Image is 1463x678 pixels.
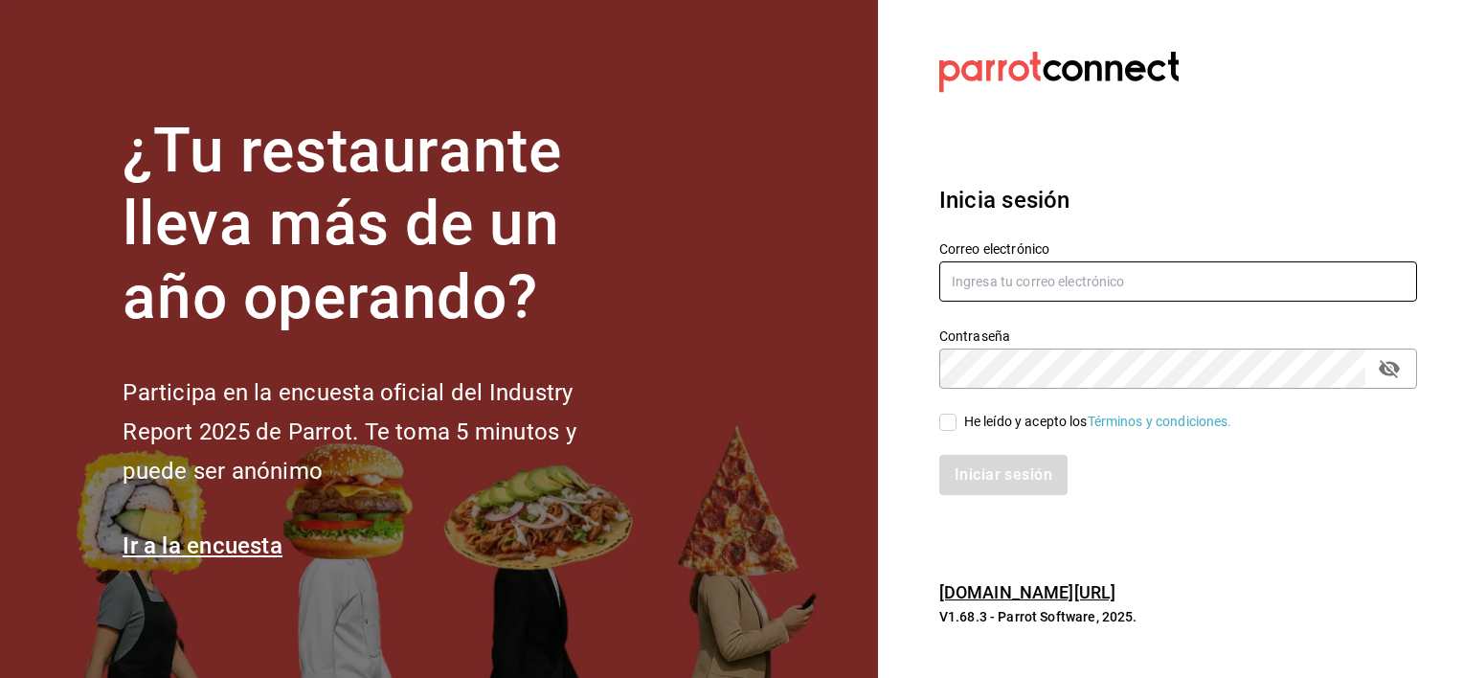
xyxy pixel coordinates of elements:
[939,328,1417,342] label: Contraseña
[964,412,1232,432] div: He leído y acepto los
[939,183,1417,217] h3: Inicia sesión
[939,261,1417,302] input: Ingresa tu correo electrónico
[123,532,282,559] a: Ir a la encuesta
[939,582,1115,602] a: [DOMAIN_NAME][URL]
[939,241,1417,255] label: Correo electrónico
[1373,352,1406,385] button: passwordField
[123,115,640,335] h1: ¿Tu restaurante lleva más de un año operando?
[123,373,640,490] h2: Participa en la encuesta oficial del Industry Report 2025 de Parrot. Te toma 5 minutos y puede se...
[939,607,1417,626] p: V1.68.3 - Parrot Software, 2025.
[1088,414,1232,429] a: Términos y condiciones.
